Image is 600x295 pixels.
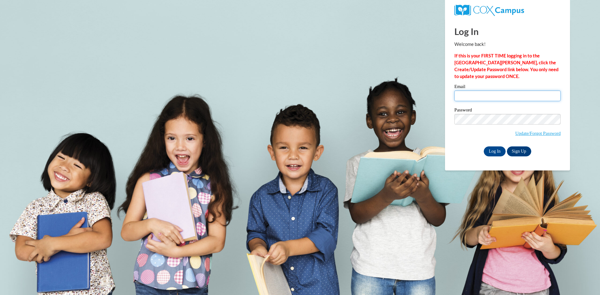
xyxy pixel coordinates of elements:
a: Sign Up [507,146,531,156]
label: Password [454,108,561,114]
h1: Log In [454,25,561,38]
img: COX Campus [454,5,524,16]
input: Log In [484,146,506,156]
label: Email [454,84,561,91]
strong: If this is your FIRST TIME logging in to the [GEOGRAPHIC_DATA][PERSON_NAME], click the Create/Upd... [454,53,558,79]
a: COX Campus [454,7,524,12]
a: Update/Forgot Password [515,131,561,136]
p: Welcome back! [454,41,561,48]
